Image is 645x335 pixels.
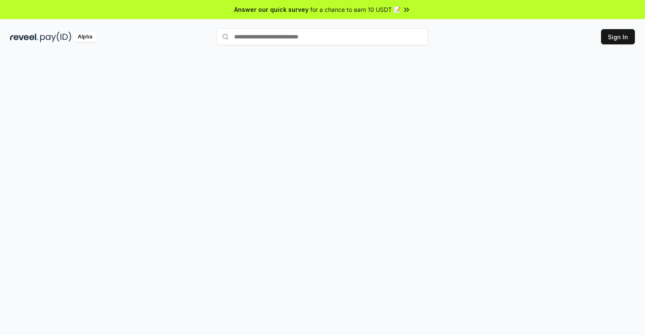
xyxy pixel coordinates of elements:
[310,5,401,14] span: for a chance to earn 10 USDT 📝
[601,29,635,44] button: Sign In
[10,32,38,42] img: reveel_dark
[73,32,97,42] div: Alpha
[40,32,71,42] img: pay_id
[234,5,309,14] span: Answer our quick survey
